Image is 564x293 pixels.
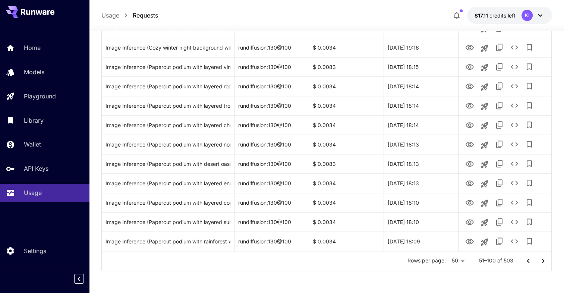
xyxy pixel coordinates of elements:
div: 50 [449,255,467,266]
button: Copy TaskUUID [492,214,507,229]
button: View [462,175,477,190]
button: Launch in playground [477,138,492,152]
div: $ 0.0083 [309,154,384,173]
button: Add to library [522,117,537,132]
div: rundiffusion:130@100 [234,57,309,76]
button: Launch in playground [477,99,492,114]
button: See details [507,195,522,210]
button: View [462,78,477,94]
p: Library [24,116,44,125]
div: 02 Oct, 2025 18:15 [384,57,458,76]
button: Copy TaskUUID [492,59,507,74]
button: View [462,117,477,132]
div: $17.11201 [475,12,516,19]
button: Copy TaskUUID [492,98,507,113]
p: Home [24,43,41,52]
span: credits left [489,12,516,19]
div: 02 Oct, 2025 18:14 [384,115,458,135]
div: $ 0.0034 [309,193,384,212]
div: $ 0.0034 [309,38,384,57]
button: Copy TaskUUID [492,40,507,55]
button: Add to library [522,79,537,94]
div: $ 0.0034 [309,115,384,135]
button: View [462,40,477,55]
button: View [462,136,477,152]
a: Usage [101,11,119,20]
div: Click to copy prompt [105,38,230,57]
div: $ 0.0034 [309,231,384,251]
button: Go to next page [536,253,551,268]
button: See details [507,79,522,94]
div: rundiffusion:130@100 [234,135,309,154]
button: Launch in playground [477,157,492,172]
button: View [462,195,477,210]
div: rundiffusion:130@100 [234,96,309,115]
button: Launch in playground [477,234,492,249]
div: rundiffusion:130@100 [234,193,309,212]
div: rundiffusion:130@100 [234,173,309,193]
button: Add to library [522,234,537,249]
button: See details [507,176,522,190]
button: See details [507,234,522,249]
button: Launch in playground [477,215,492,230]
button: View [462,233,477,249]
div: Click to copy prompt [105,174,230,193]
div: 02 Oct, 2025 18:10 [384,193,458,212]
button: Copy TaskUUID [492,137,507,152]
button: Copy TaskUUID [492,234,507,249]
button: Collapse sidebar [74,274,84,284]
button: Add to library [522,214,537,229]
div: rundiffusion:130@100 [234,231,309,251]
button: Add to library [522,137,537,152]
button: Copy TaskUUID [492,195,507,210]
div: KI [522,10,533,21]
div: rundiffusion:130@100 [234,38,309,57]
button: Copy TaskUUID [492,156,507,171]
div: $ 0.0034 [309,212,384,231]
button: See details [507,137,522,152]
p: 51–100 of 503 [479,257,513,264]
div: $ 0.0034 [309,96,384,115]
p: Playground [24,92,56,101]
div: rundiffusion:130@100 [234,115,309,135]
div: Click to copy prompt [105,77,230,96]
button: Launch in playground [477,79,492,94]
button: Launch in playground [477,176,492,191]
p: Settings [24,246,46,255]
div: Click to copy prompt [105,154,230,173]
button: $17.11201KI [467,7,552,24]
div: 02 Oct, 2025 18:13 [384,173,458,193]
div: Click to copy prompt [105,193,230,212]
div: 02 Oct, 2025 19:16 [384,38,458,57]
button: Add to library [522,40,537,55]
button: Copy TaskUUID [492,176,507,190]
div: rundiffusion:130@100 [234,76,309,96]
p: Wallet [24,140,41,149]
div: Click to copy prompt [105,96,230,115]
button: View [462,214,477,229]
button: View [462,59,477,74]
div: $ 0.0034 [309,173,384,193]
div: 02 Oct, 2025 18:10 [384,212,458,231]
button: Add to library [522,156,537,171]
button: View [462,98,477,113]
button: See details [507,59,522,74]
p: Models [24,67,44,76]
button: Copy TaskUUID [492,117,507,132]
div: $ 0.0034 [309,76,384,96]
button: Launch in playground [477,41,492,56]
button: View [462,156,477,171]
button: Add to library [522,59,537,74]
div: 02 Oct, 2025 18:14 [384,76,458,96]
a: Requests [133,11,158,20]
div: rundiffusion:130@100 [234,212,309,231]
div: Click to copy prompt [105,232,230,251]
button: Add to library [522,98,537,113]
button: See details [507,98,522,113]
div: rundiffusion:130@100 [234,154,309,173]
div: Click to copy prompt [105,212,230,231]
button: See details [507,156,522,171]
button: Go to previous page [521,253,536,268]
